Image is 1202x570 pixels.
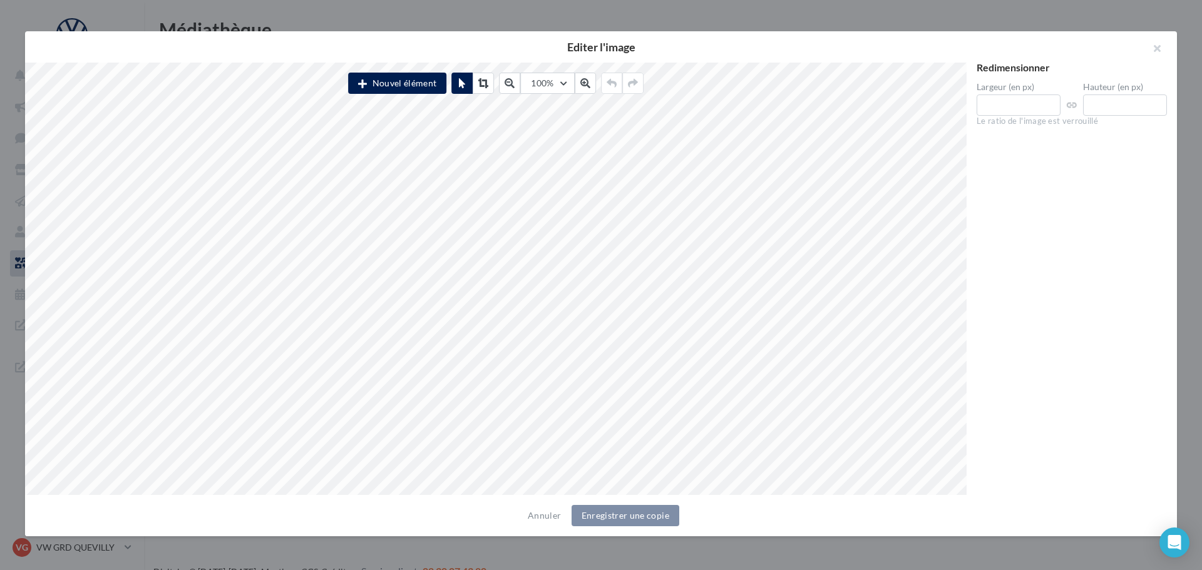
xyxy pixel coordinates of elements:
div: Le ratio de l'image est verrouillé [977,116,1167,127]
div: Redimensionner [977,63,1167,73]
label: Largeur (en px) [977,83,1061,91]
h2: Editer l'image [45,41,1157,53]
button: Annuler [523,508,566,523]
button: 100% [520,73,574,94]
label: Hauteur (en px) [1083,83,1167,91]
div: Open Intercom Messenger [1159,527,1189,557]
button: Nouvel élément [348,73,446,94]
button: Enregistrer une copie [572,505,679,526]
